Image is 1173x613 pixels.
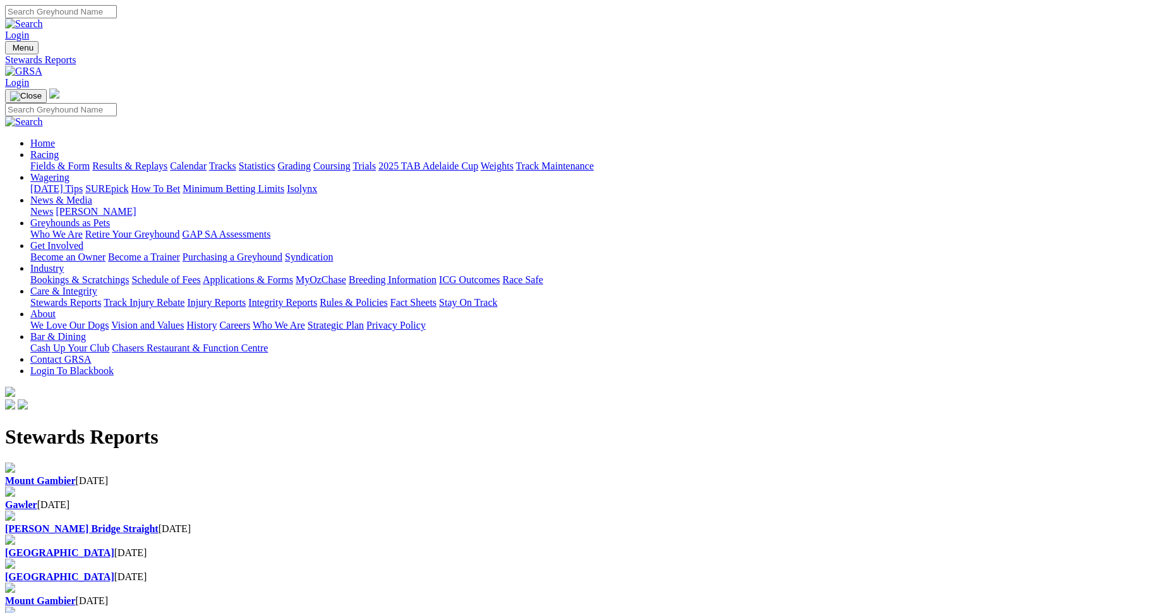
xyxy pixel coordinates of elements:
[248,297,317,308] a: Integrity Reports
[5,523,1168,535] div: [DATE]
[5,595,1168,607] div: [DATE]
[18,399,28,410] img: twitter.svg
[5,387,15,397] img: logo-grsa-white.png
[30,286,97,296] a: Care & Integrity
[30,354,91,365] a: Contact GRSA
[5,559,15,569] img: file-red.svg
[366,320,426,331] a: Privacy Policy
[203,274,293,285] a: Applications & Forms
[30,161,90,171] a: Fields & Form
[30,331,86,342] a: Bar & Dining
[296,274,346,285] a: MyOzChase
[183,229,271,240] a: GAP SA Assessments
[30,195,92,205] a: News & Media
[30,274,1168,286] div: Industry
[5,89,47,103] button: Toggle navigation
[5,511,15,521] img: file-red.svg
[30,320,109,331] a: We Love Our Dogs
[30,297,1168,308] div: Care & Integrity
[30,217,110,228] a: Greyhounds as Pets
[30,206,1168,217] div: News & Media
[320,297,388,308] a: Rules & Policies
[5,487,15,497] img: file-red.svg
[5,571,1168,583] div: [DATE]
[85,229,180,240] a: Retire Your Greyhound
[30,320,1168,331] div: About
[56,206,136,217] a: [PERSON_NAME]
[30,343,109,353] a: Cash Up Your Club
[239,161,275,171] a: Statistics
[5,523,159,534] a: [PERSON_NAME] Bridge Straight
[439,274,500,285] a: ICG Outcomes
[378,161,478,171] a: 2025 TAB Adelaide Cup
[170,161,207,171] a: Calendar
[30,240,83,251] a: Get Involved
[502,274,543,285] a: Race Safe
[13,43,33,52] span: Menu
[5,41,39,54] button: Toggle navigation
[308,320,364,331] a: Strategic Plan
[209,161,236,171] a: Tracks
[5,399,15,410] img: facebook.svg
[30,365,114,376] a: Login To Blackbook
[30,308,56,319] a: About
[92,161,167,171] a: Results & Replays
[5,571,114,582] b: [GEOGRAPHIC_DATA]
[5,54,1168,66] a: Stewards Reports
[5,583,15,593] img: file-red.svg
[112,343,268,353] a: Chasers Restaurant & Function Centre
[278,161,311,171] a: Grading
[5,547,1168,559] div: [DATE]
[10,91,42,101] img: Close
[30,161,1168,172] div: Racing
[30,274,129,285] a: Bookings & Scratchings
[5,595,76,606] a: Mount Gambier
[30,229,83,240] a: Who We Are
[108,252,180,262] a: Become a Trainer
[104,297,184,308] a: Track Injury Rebate
[516,161,594,171] a: Track Maintenance
[30,183,1168,195] div: Wagering
[5,5,117,18] input: Search
[5,425,1168,449] h1: Stewards Reports
[30,343,1168,354] div: Bar & Dining
[5,77,29,88] a: Login
[5,547,114,558] a: [GEOGRAPHIC_DATA]
[5,499,37,510] a: Gawler
[5,475,76,486] a: Mount Gambier
[49,88,59,99] img: logo-grsa-white.png
[5,30,29,40] a: Login
[30,138,55,149] a: Home
[186,320,217,331] a: History
[5,499,1168,511] div: [DATE]
[390,297,436,308] a: Fact Sheets
[481,161,514,171] a: Weights
[183,183,284,194] a: Minimum Betting Limits
[253,320,305,331] a: Who We Are
[183,252,282,262] a: Purchasing a Greyhound
[30,263,64,274] a: Industry
[111,320,184,331] a: Vision and Values
[287,183,317,194] a: Isolynx
[219,320,250,331] a: Careers
[5,535,15,545] img: file-red.svg
[5,475,1168,487] div: [DATE]
[30,252,105,262] a: Become an Owner
[285,252,333,262] a: Syndication
[187,297,246,308] a: Injury Reports
[5,18,43,30] img: Search
[85,183,128,194] a: SUREpick
[30,183,83,194] a: [DATE] Tips
[5,116,43,128] img: Search
[30,149,59,160] a: Racing
[30,172,69,183] a: Wagering
[5,103,117,116] input: Search
[439,297,497,308] a: Stay On Track
[30,252,1168,263] div: Get Involved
